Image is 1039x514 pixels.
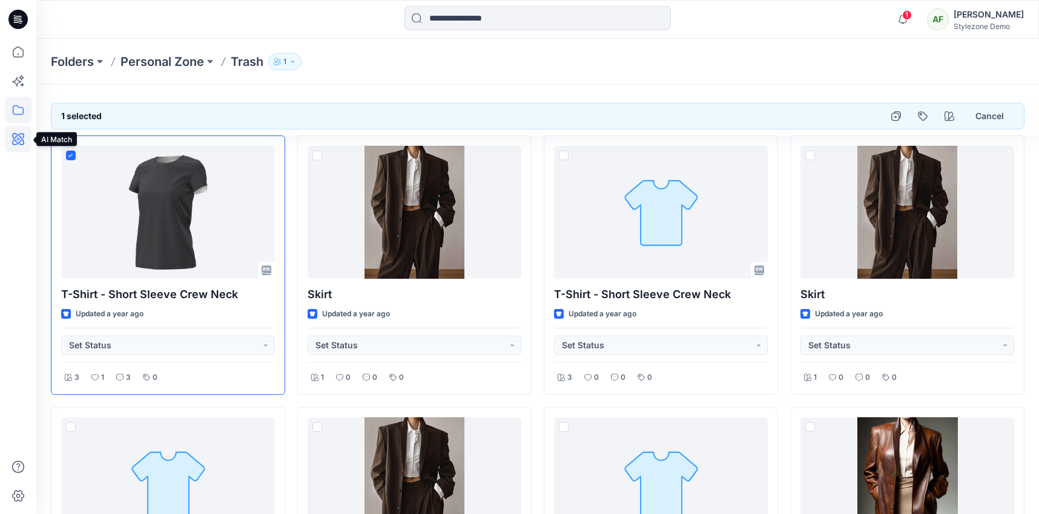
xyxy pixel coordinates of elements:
button: Cancel [965,105,1014,127]
p: Updated a year ago [569,308,636,320]
p: 1 [283,55,286,68]
p: 1 [321,371,324,384]
h6: 1 selected [61,109,102,123]
p: T-Shirt - Short Sleeve Crew Neck [554,286,768,303]
p: 0 [865,371,870,384]
p: 0 [839,371,843,384]
p: 1 [814,371,817,384]
p: 0 [647,371,652,384]
p: Updated a year ago [322,308,390,320]
p: 3 [567,371,572,384]
div: AF [927,8,949,30]
button: 1 [268,53,302,70]
p: Skirt [800,286,1014,303]
p: 0 [621,371,625,384]
p: 3 [74,371,79,384]
p: 0 [892,371,897,384]
p: Trash [231,53,263,70]
a: Folders [51,53,94,70]
p: 0 [346,371,351,384]
p: 1 [101,371,104,384]
p: Updated a year ago [76,308,143,320]
span: 1 [902,10,912,20]
p: Updated a year ago [815,308,883,320]
p: 0 [372,371,377,384]
p: 0 [399,371,404,384]
p: 0 [594,371,599,384]
p: Skirt [308,286,521,303]
div: Stylezone Demo [954,22,1024,31]
p: 0 [153,371,157,384]
div: [PERSON_NAME] [954,7,1024,22]
p: T-Shirt - Short Sleeve Crew Neck [61,286,275,303]
p: 3 [126,371,131,384]
a: Personal Zone [120,53,204,70]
